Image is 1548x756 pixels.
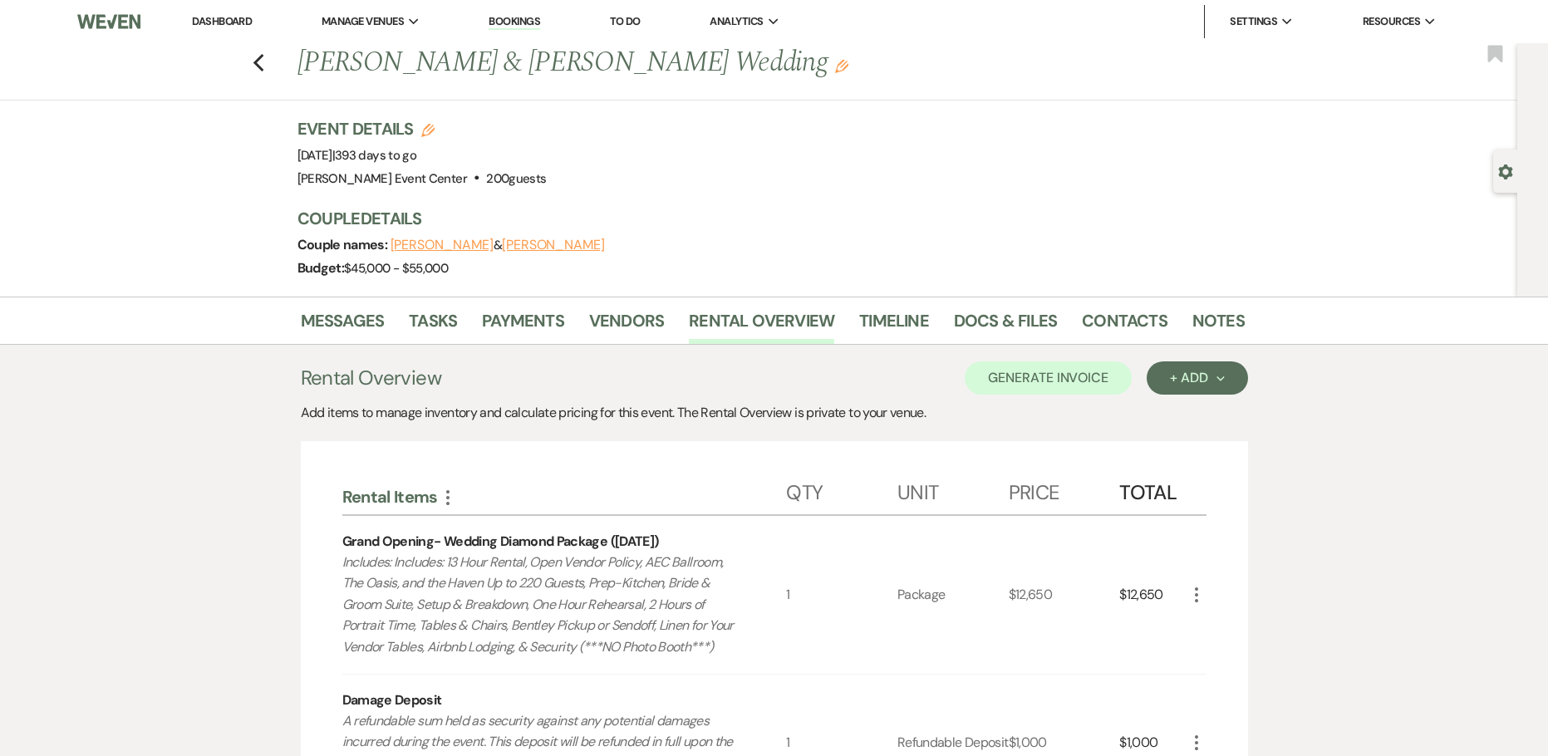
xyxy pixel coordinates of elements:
[786,516,897,674] div: 1
[342,532,659,552] div: Grand Opening- Wedding Diamond Package ([DATE])
[301,307,385,344] a: Messages
[297,147,417,164] span: [DATE]
[301,363,441,393] h3: Rental Overview
[342,690,442,710] div: Damage Deposit
[342,486,787,508] div: Rental Items
[1009,516,1120,674] div: $12,650
[391,238,494,252] button: [PERSON_NAME]
[1082,307,1167,344] a: Contacts
[332,147,416,164] span: |
[409,307,457,344] a: Tasks
[77,4,140,39] img: Weven Logo
[297,117,547,140] h3: Event Details
[897,464,1009,514] div: Unit
[965,361,1132,395] button: Generate Invoice
[342,552,742,658] p: Includes: Includes: 13 Hour Rental, Open Vendor Policy, AEC Ballroom, The Oasis, and the Haven Up...
[344,260,448,277] span: $45,000 - $55,000
[1170,371,1224,385] div: + Add
[322,13,404,30] span: Manage Venues
[689,307,834,344] a: Rental Overview
[297,259,345,277] span: Budget:
[1363,13,1420,30] span: Resources
[1119,464,1186,514] div: Total
[502,238,605,252] button: [PERSON_NAME]
[482,307,564,344] a: Payments
[954,307,1057,344] a: Docs & Files
[486,170,546,187] span: 200 guests
[835,58,848,73] button: Edit
[710,13,763,30] span: Analytics
[297,207,1228,230] h3: Couple Details
[897,516,1009,674] div: Package
[192,14,252,28] a: Dashboard
[1119,516,1186,674] div: $12,650
[1009,464,1120,514] div: Price
[610,14,641,28] a: To Do
[589,307,664,344] a: Vendors
[297,170,467,187] span: [PERSON_NAME] Event Center
[1147,361,1247,395] button: + Add
[297,43,1042,83] h1: [PERSON_NAME] & [PERSON_NAME] Wedding
[1230,13,1277,30] span: Settings
[301,403,1248,423] div: Add items to manage inventory and calculate pricing for this event. The Rental Overview is privat...
[1498,163,1513,179] button: Open lead details
[297,236,391,253] span: Couple names:
[335,147,416,164] span: 393 days to go
[391,237,605,253] span: &
[1192,307,1245,344] a: Notes
[489,14,540,30] a: Bookings
[859,307,929,344] a: Timeline
[786,464,897,514] div: Qty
